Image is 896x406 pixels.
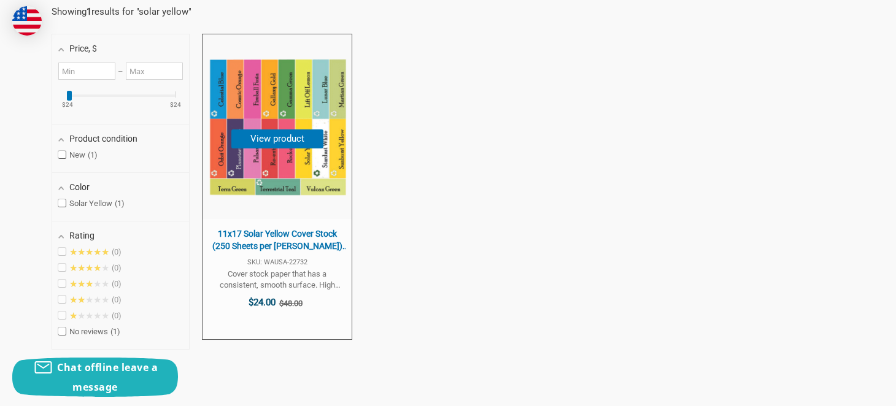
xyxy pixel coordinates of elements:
ins: $24 [55,102,80,108]
span: Cover stock paper that has a consistent, smooth surface. High quality paper that is durable, thic... [209,269,346,291]
span: ★★★★★ [69,295,109,305]
span: $48.00 [279,299,303,308]
span: No reviews [58,327,120,337]
span: 0 [112,295,122,304]
span: ★★★★★ [69,279,109,289]
span: – [115,67,125,76]
span: Color [69,182,90,192]
div: Showing results for " " [52,6,199,17]
span: Product condition [69,134,137,144]
a: solar yellow [139,6,188,17]
span: SKU: WAUSA-22732 [209,259,346,266]
span: Chat offline leave a message [57,361,158,394]
span: 0 [112,311,122,320]
img: 11x17 Solar Yellow Cover Stock (250 Sheets per Ream) [203,53,351,201]
span: 0 [112,279,122,288]
input: Min [58,63,115,80]
a: 11x17 Solar Yellow Cover Stock (250 Sheets per Ream) DISCONTINUED [203,34,352,339]
span: 0 [112,247,122,256]
span: 11x17 Solar Yellow Cover Stock (250 Sheets per [PERSON_NAME]) DISCONTINUED [209,228,346,252]
span: 0 [112,263,122,272]
span: ★★★★★ [69,311,109,321]
span: Price [69,44,97,53]
img: duty and tax information for United States [12,6,42,36]
span: New [58,150,98,160]
span: ★★★★★ [69,263,109,273]
span: 1 [115,199,125,208]
ins: $24 [163,102,188,108]
span: Solar Yellow [58,199,125,209]
span: $24.00 [249,297,276,308]
button: View product [231,129,323,148]
span: 1 [110,327,120,336]
span: , $ [88,44,97,53]
b: 1 [87,6,91,17]
button: Chat offline leave a message [12,358,178,397]
span: ★★★★★ [69,247,109,257]
input: Max [126,63,183,80]
span: 1 [88,150,98,159]
span: Rating [69,231,95,240]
